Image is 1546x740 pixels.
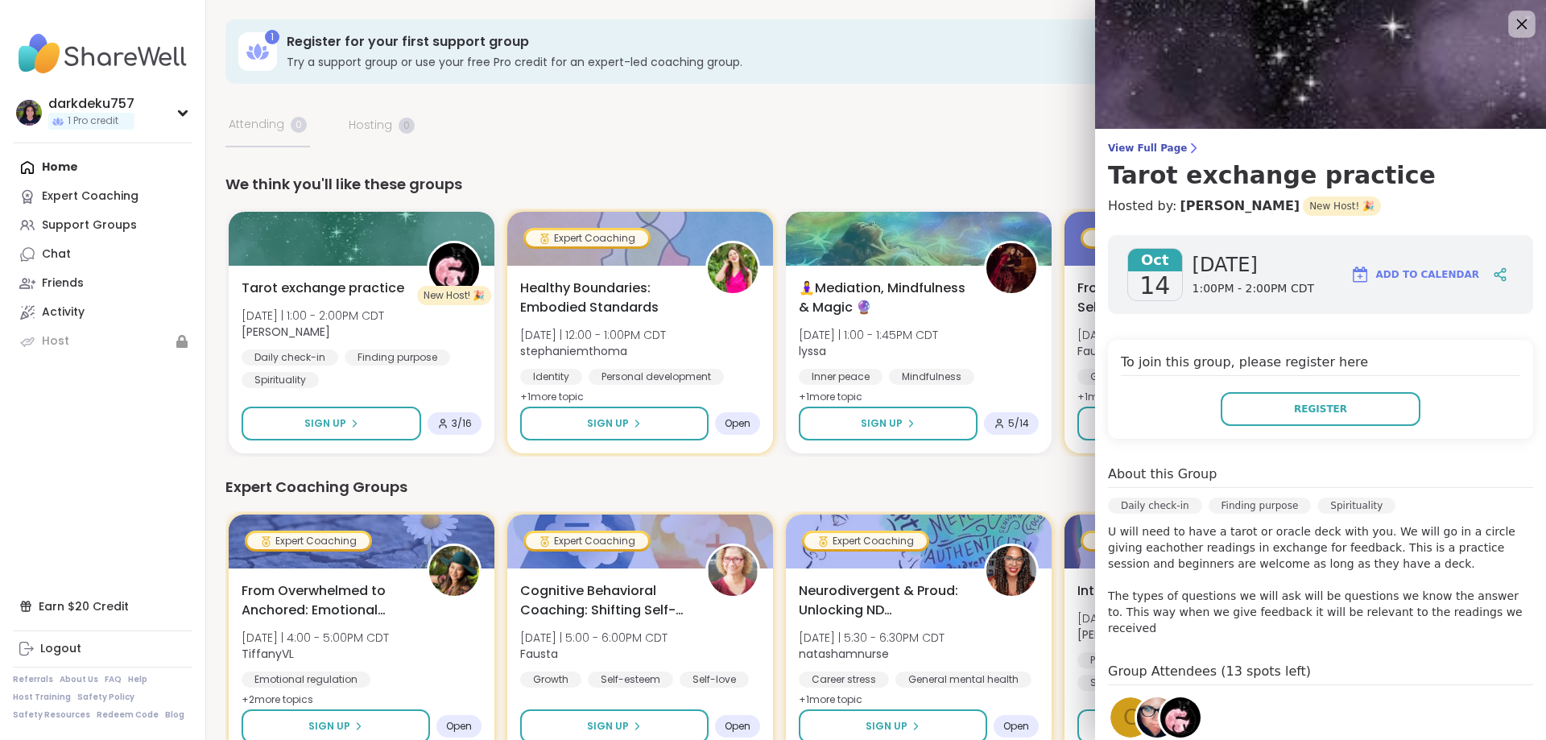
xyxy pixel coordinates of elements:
[680,672,749,688] div: Self-love
[520,630,668,646] span: [DATE] | 5:00 - 6:00PM CDT
[1077,327,1225,343] span: [DATE] | 5:00 - 6:00PM CDT
[799,581,966,620] span: Neurodivergent & Proud: Unlocking ND Superpowers
[242,372,319,388] div: Spirituality
[13,211,192,240] a: Support Groups
[165,709,184,721] a: Blog
[1108,142,1533,190] a: View Full PageTarot exchange practice
[799,279,966,317] span: 🧘‍♀️Mediation, Mindfulness & Magic 🔮
[1077,652,1160,668] div: Parenthood
[1077,675,1149,691] div: Self-care
[247,533,370,549] div: Expert Coaching
[520,369,582,385] div: Identity
[42,275,84,291] div: Friends
[13,674,53,685] a: Referrals
[345,349,450,366] div: Finding purpose
[225,476,1527,498] div: Expert Coaching Groups
[42,333,69,349] div: Host
[1108,161,1533,190] h3: Tarot exchange practice
[13,327,192,356] a: Host
[446,720,472,733] span: Open
[526,533,648,549] div: Expert Coaching
[68,114,118,128] span: 1 Pro credit
[804,533,927,549] div: Expert Coaching
[866,719,907,734] span: Sign Up
[1108,465,1217,484] h4: About this Group
[13,635,192,664] a: Logout
[1108,196,1533,216] h4: Hosted by:
[1135,695,1180,740] a: Manda4444
[97,709,159,721] a: Redeem Code
[708,546,758,596] img: Fausta
[42,304,85,320] div: Activity
[1077,343,1115,359] b: Fausta
[520,327,666,343] span: [DATE] | 12:00 - 1:00PM CDT
[520,343,627,359] b: stephaniemthoma
[13,269,192,298] a: Friends
[1083,533,1205,549] div: Expert Coaching
[587,416,629,431] span: Sign Up
[16,100,42,126] img: darkdeku757
[242,324,330,340] b: [PERSON_NAME]
[520,581,688,620] span: Cognitive Behavioral Coaching: Shifting Self-Talk
[13,592,192,621] div: Earn $20 Credit
[308,719,350,734] span: Sign Up
[242,581,409,620] span: From Overwhelmed to Anchored: Emotional Regulation
[1128,249,1182,271] span: Oct
[520,672,581,688] div: Growth
[520,407,709,440] button: Sign Up
[13,240,192,269] a: Chat
[589,369,724,385] div: Personal development
[1008,417,1029,430] span: 5 / 14
[265,30,279,44] div: 1
[429,546,479,596] img: TiffanyVL
[225,173,1527,196] div: We think you'll like these groups
[1108,695,1153,740] a: C
[48,95,134,113] div: darkdeku757
[1160,697,1201,738] img: Emma_y
[1303,196,1381,216] span: New Host! 🎉
[1317,498,1395,514] div: Spirituality
[799,630,945,646] span: [DATE] | 5:30 - 6:30PM CDT
[242,407,421,440] button: Sign Up
[986,546,1036,596] img: natashamnurse
[60,674,98,685] a: About Us
[986,243,1036,293] img: lyssa
[1376,267,1479,282] span: Add to Calendar
[889,369,974,385] div: Mindfulness
[242,279,404,298] span: Tarot exchange practice
[526,230,648,246] div: Expert Coaching
[242,349,338,366] div: Daily check-in
[287,54,1346,70] h3: Try a support group or use your free Pro credit for an expert-led coaching group.
[304,416,346,431] span: Sign Up
[1193,252,1314,278] span: [DATE]
[1083,230,1205,246] div: Expert Coaching
[1193,281,1314,297] span: 1:00PM - 2:00PM CDT
[40,641,81,657] div: Logout
[13,182,192,211] a: Expert Coaching
[520,646,558,662] b: Fausta
[1077,610,1222,626] span: [DATE] | 6:30 - 7:30PM CDT
[708,243,758,293] img: stephaniemthoma
[1350,265,1370,284] img: ShareWell Logomark
[1077,369,1213,385] div: General mental health
[13,709,90,721] a: Safety Resources
[1343,255,1486,294] button: Add to Calendar
[452,417,472,430] span: 3 / 16
[588,672,673,688] div: Self-esteem
[242,630,389,646] span: [DATE] | 4:00 - 5:00PM CDT
[242,308,384,324] span: [DATE] | 1:00 - 2:00PM CDT
[725,720,750,733] span: Open
[799,369,883,385] div: Inner peace
[1158,695,1203,740] a: Emma_y
[287,33,1346,51] h3: Register for your first support group
[13,692,71,703] a: Host Training
[799,327,938,343] span: [DATE] | 1:00 - 1:45PM CDT
[128,674,147,685] a: Help
[1139,271,1170,300] span: 14
[42,188,138,205] div: Expert Coaching
[799,672,889,688] div: Career stress
[520,279,688,317] span: Healthy Boundaries: Embodied Standards
[799,407,978,440] button: Sign Up
[1003,720,1029,733] span: Open
[1121,353,1520,376] h4: To join this group, please register here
